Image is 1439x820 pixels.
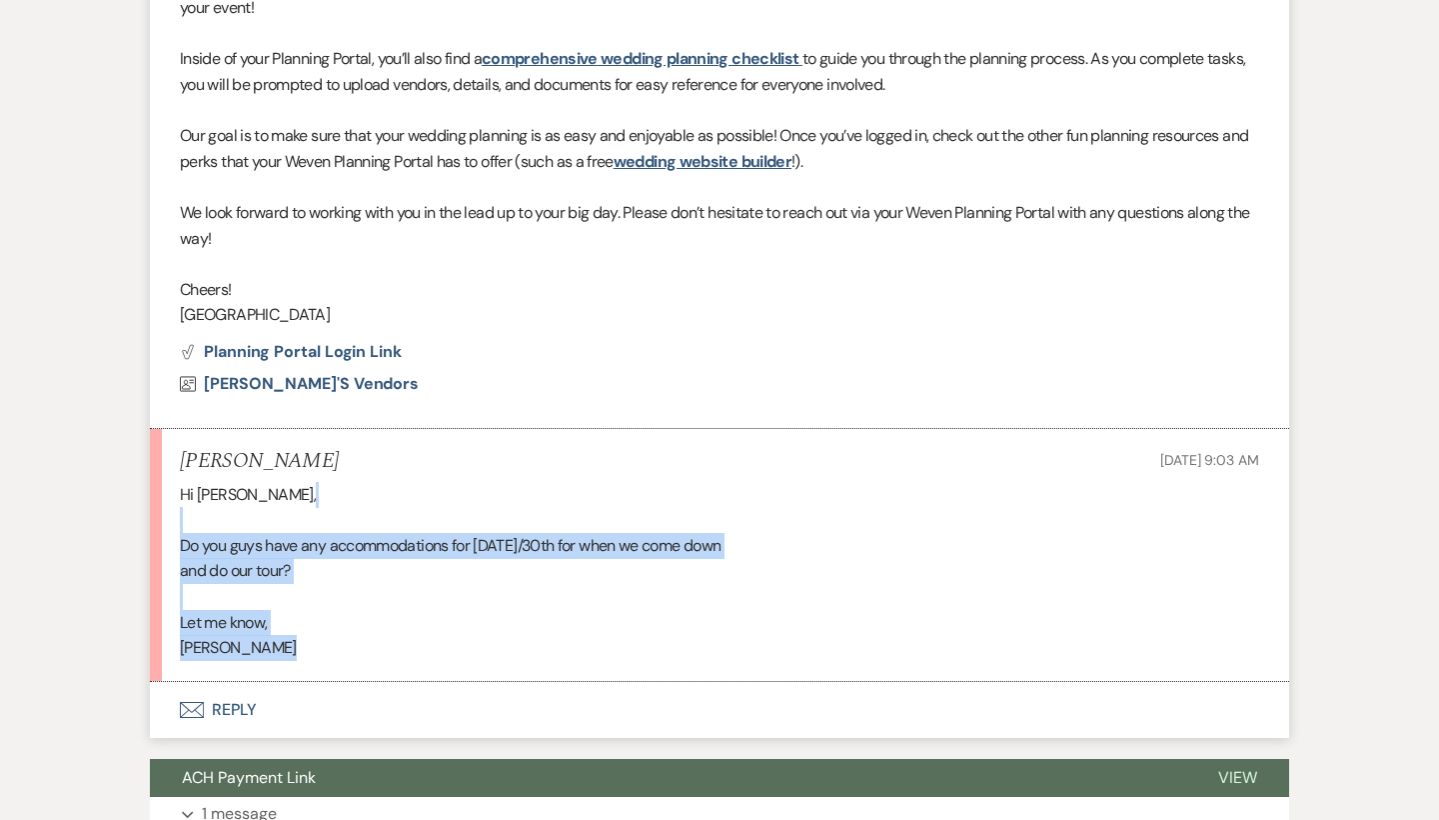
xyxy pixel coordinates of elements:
[180,302,1259,328] p: [GEOGRAPHIC_DATA]
[180,279,232,300] span: Cheers!
[614,151,791,172] a: wedding website builder
[150,682,1289,738] button: Reply
[180,202,1249,249] span: We look forward to working with you in the lead up to your big day. Please don’t hesitate to reac...
[1160,451,1259,469] span: [DATE] 9:03 AM
[182,767,316,788] span: ACH Payment Link
[180,344,402,360] button: Planning Portal Login Link
[601,48,798,69] a: wedding planning checklist
[1186,759,1289,797] button: View
[791,151,802,172] span: !).
[204,341,402,362] span: Planning Portal Login Link
[180,449,339,474] h5: [PERSON_NAME]
[180,376,419,392] a: [PERSON_NAME]'s Vendors
[482,48,598,69] a: comprehensive
[150,759,1186,797] button: ACH Payment Link
[180,48,482,69] span: Inside of your Planning Portal, you’ll also find a
[204,373,419,394] span: [PERSON_NAME]'s Vendors
[1218,767,1257,788] span: View
[180,482,1259,661] div: Hi [PERSON_NAME], Do you guys have any accommodations for [DATE]/30th for when we come down and d...
[180,125,1248,172] span: Our goal is to make sure that your wedding planning is as easy and enjoyable as possible! Once yo...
